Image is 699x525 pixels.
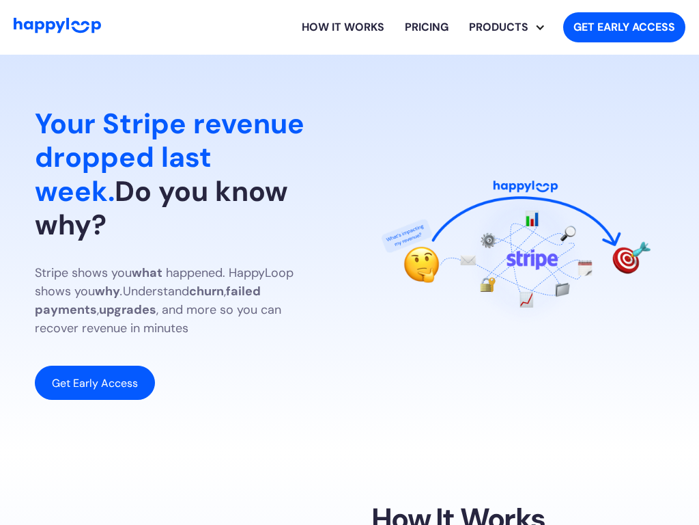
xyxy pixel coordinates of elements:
[35,264,328,338] p: Stripe shows you happened. HappyLoop shows you Understand , , , and more so you can recover reven...
[99,301,156,318] strong: upgrades
[291,5,395,49] a: Learn how HappyLoop works
[35,107,328,242] h1: Do you know why?
[14,18,101,37] a: Go to Home Page
[35,366,155,400] a: Get Early Access
[120,283,123,299] em: .
[469,5,552,49] div: PRODUCTS
[395,5,459,49] a: View HappyLoop pricing plans
[14,18,101,33] img: HappyLoop Logo
[563,12,685,42] a: Get started with HappyLoop
[459,5,552,49] div: Explore HappyLoop use cases
[459,19,539,36] div: PRODUCTS
[189,283,224,299] strong: churn
[35,105,304,209] span: Your Stripe revenue dropped last week.
[95,283,120,299] strong: why
[35,283,261,318] strong: failed payments
[132,265,162,281] strong: what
